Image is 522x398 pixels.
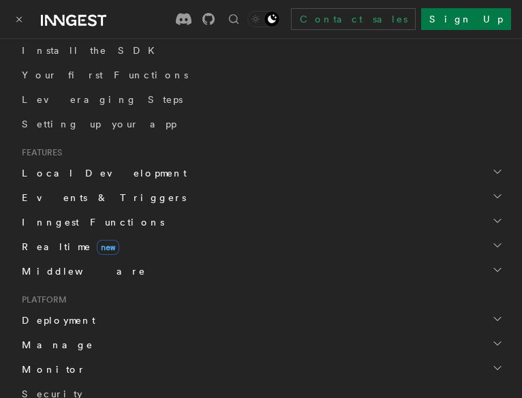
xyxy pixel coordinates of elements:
[16,166,187,180] span: Local Development
[291,8,416,30] a: Contact sales
[16,294,67,305] span: Platform
[16,264,146,278] span: Middleware
[16,259,506,284] button: Middleware
[16,333,506,357] button: Manage
[16,357,506,382] button: Monitor
[16,338,93,352] span: Manage
[16,313,95,327] span: Deployment
[97,240,119,255] span: new
[247,11,280,27] button: Toggle dark mode
[16,112,506,136] a: Setting up your app
[16,240,119,254] span: Realtime
[16,210,506,234] button: Inngest Functions
[16,234,506,259] button: Realtimenew
[22,45,163,56] span: Install the SDK
[226,11,242,27] button: Find something...
[421,8,511,30] a: Sign Up
[16,38,506,63] a: Install the SDK
[22,119,176,129] span: Setting up your app
[16,191,186,204] span: Events & Triggers
[22,70,188,80] span: Your first Functions
[16,185,506,210] button: Events & Triggers
[22,94,183,105] span: Leveraging Steps
[16,147,62,158] span: Features
[16,63,506,87] a: Your first Functions
[11,11,27,27] button: Toggle navigation
[16,215,164,229] span: Inngest Functions
[16,308,506,333] button: Deployment
[16,87,506,112] a: Leveraging Steps
[16,363,86,376] span: Monitor
[16,161,506,185] button: Local Development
